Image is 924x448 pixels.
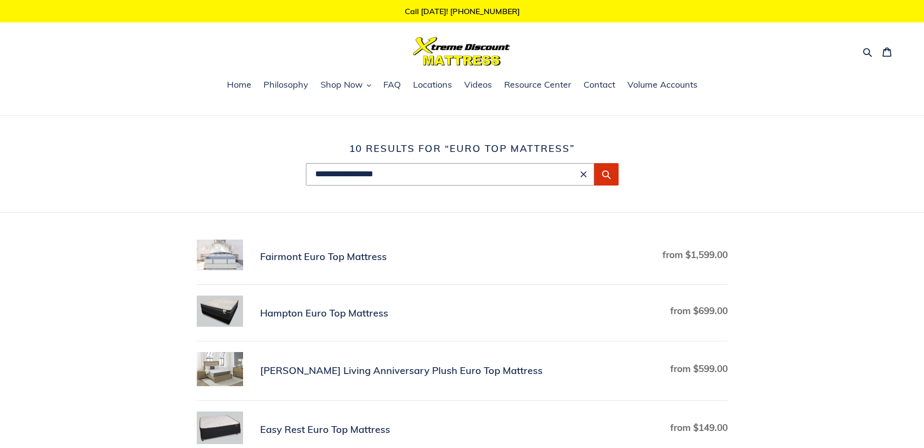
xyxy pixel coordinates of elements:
a: Hampton Euro Top Mattress [197,296,728,330]
a: Videos [459,78,497,93]
span: Shop Now [321,79,363,91]
h1: 10 results for “euro top mattress” [197,143,728,154]
span: Resource Center [504,79,571,91]
span: Contact [584,79,615,91]
span: Volume Accounts [627,79,698,91]
span: Videos [464,79,492,91]
a: Fairmont Euro Top Mattress [197,240,728,274]
a: Volume Accounts [622,78,702,93]
button: Clear search term [578,168,589,180]
span: FAQ [383,79,401,91]
a: Easy Rest Euro Top Mattress [197,411,728,448]
button: Shop Now [316,78,376,93]
span: Home [227,79,251,91]
a: Home [222,78,256,93]
img: Xtreme Discount Mattress [413,37,510,66]
span: Locations [413,79,452,91]
a: Scott Living Anniversary Plush Euro Top Mattress [197,352,728,390]
button: Submit [594,163,619,186]
a: FAQ [378,78,406,93]
a: Locations [408,78,457,93]
a: Contact [579,78,620,93]
a: Philosophy [259,78,313,93]
a: Resource Center [499,78,576,93]
input: Search [306,163,594,186]
span: Philosophy [264,79,308,91]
